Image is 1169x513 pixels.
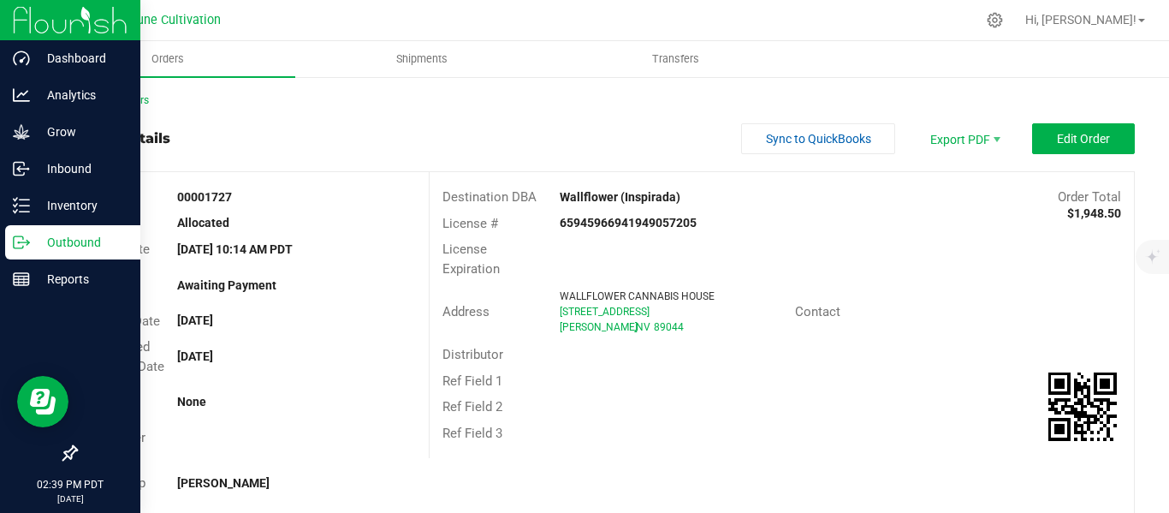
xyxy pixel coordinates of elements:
span: Order Total [1058,189,1121,205]
span: Orders [128,51,207,67]
span: 89044 [654,321,684,333]
span: Shipments [373,51,471,67]
span: Hi, [PERSON_NAME]! [1025,13,1136,27]
inline-svg: Analytics [13,86,30,104]
span: [STREET_ADDRESS] [560,306,650,318]
p: Analytics [30,85,133,105]
a: Orders [41,41,295,77]
strong: Awaiting Payment [177,278,276,292]
span: WALLFLOWER CANNABIS HOUSE [560,290,715,302]
p: [DATE] [8,492,133,505]
strong: Wallflower (Inspirada) [560,190,680,204]
span: Ref Field 1 [442,373,502,389]
inline-svg: Inbound [13,160,30,177]
span: , [634,321,636,333]
inline-svg: Outbound [13,234,30,251]
p: Dashboard [30,48,133,69]
span: Transfers [629,51,722,67]
strong: $1,948.50 [1067,206,1121,220]
span: Distributor [442,347,503,362]
a: Shipments [295,41,549,77]
strong: 00001727 [177,190,232,204]
span: [PERSON_NAME] [560,321,638,333]
strong: [DATE] 10:14 AM PDT [177,242,293,256]
qrcode: 00001727 [1048,373,1117,441]
span: License Expiration [442,242,500,277]
strong: [DATE] [177,349,213,363]
inline-svg: Inventory [13,197,30,214]
inline-svg: Reports [13,271,30,288]
strong: 65945966941949057205 [560,216,697,230]
img: Scan me! [1048,373,1117,441]
span: License # [442,216,498,231]
div: Manage settings [984,12,1006,28]
span: Address [442,304,490,319]
span: Destination DBA [442,189,537,205]
p: Inbound [30,158,133,179]
span: Sync to QuickBooks [766,132,871,146]
span: Dune Cultivation [129,13,221,27]
p: 02:39 PM PDT [8,477,133,492]
span: Ref Field 3 [442,426,502,441]
li: Export PDF [912,123,1015,154]
button: Sync to QuickBooks [741,123,895,154]
span: NV [636,321,650,333]
span: Contact [795,304,840,319]
strong: [PERSON_NAME] [177,476,270,490]
inline-svg: Dashboard [13,50,30,67]
p: Reports [30,269,133,289]
p: Outbound [30,232,133,253]
span: Edit Order [1057,132,1110,146]
strong: Allocated [177,216,229,230]
p: Inventory [30,195,133,216]
strong: [DATE] [177,313,213,327]
inline-svg: Grow [13,123,30,140]
button: Edit Order [1032,123,1135,154]
p: Grow [30,122,133,142]
iframe: Resource center [17,376,68,427]
strong: None [177,395,206,409]
a: Transfers [549,41,803,77]
span: Ref Field 2 [442,399,502,415]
